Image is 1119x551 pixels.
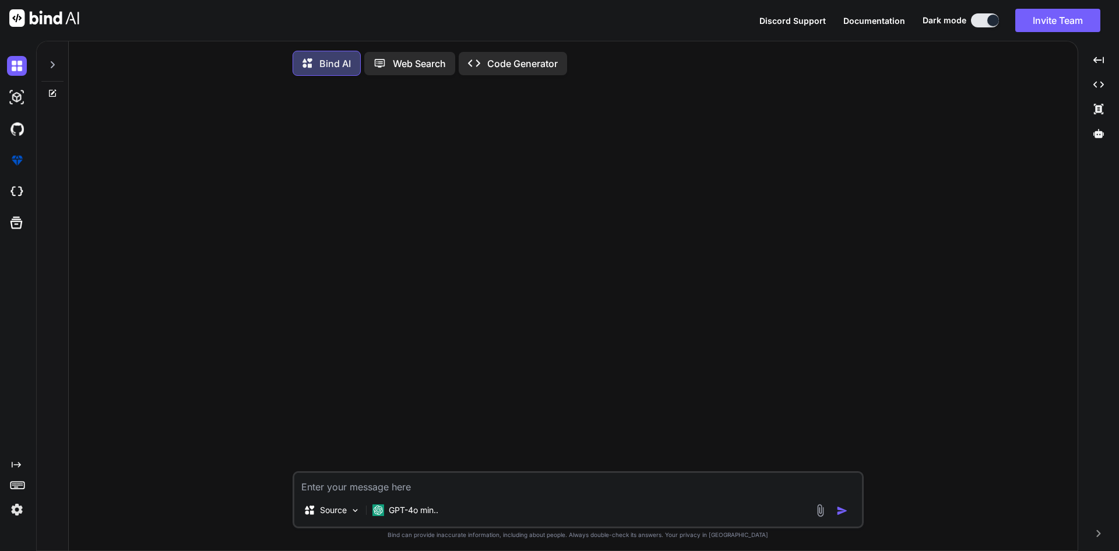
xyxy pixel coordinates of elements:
[293,531,864,539] p: Bind can provide inaccurate information, including about people. Always double-check its answers....
[923,15,966,26] span: Dark mode
[7,56,27,76] img: darkChat
[7,119,27,139] img: githubDark
[1015,9,1100,32] button: Invite Team
[7,500,27,520] img: settings
[319,57,351,71] p: Bind AI
[393,57,446,71] p: Web Search
[372,504,384,516] img: GPT-4o mini
[843,16,905,26] span: Documentation
[759,16,826,26] span: Discord Support
[7,150,27,170] img: premium
[9,9,79,27] img: Bind AI
[7,87,27,107] img: darkAi-studio
[7,182,27,202] img: cloudideIcon
[759,15,826,27] button: Discord Support
[836,505,848,517] img: icon
[389,504,438,516] p: GPT-4o min..
[350,506,360,515] img: Pick Models
[487,57,558,71] p: Code Generator
[814,504,827,517] img: attachment
[843,15,905,27] button: Documentation
[320,504,347,516] p: Source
